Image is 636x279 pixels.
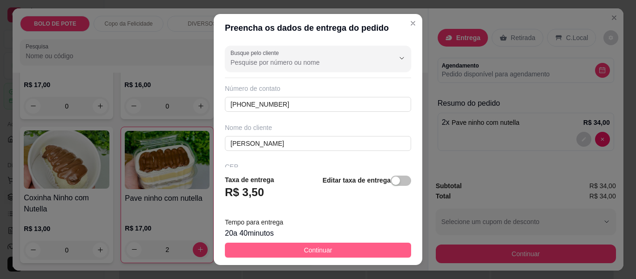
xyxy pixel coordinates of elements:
[406,16,420,31] button: Close
[225,136,411,151] input: Ex.: João da Silva
[225,123,411,132] div: Nome do cliente
[230,49,282,57] label: Busque pelo cliente
[225,84,411,93] div: Número de contato
[304,245,332,255] span: Continuar
[230,58,379,67] input: Busque pelo cliente
[225,228,411,239] div: 20 a 40 minutos
[225,97,411,112] input: Ex.: (11) 9 8888-9999
[225,218,283,226] span: Tempo para entrega
[225,243,411,258] button: Continuar
[225,185,264,200] h3: R$ 3,50
[323,177,391,184] strong: Editar taxa de entrega
[394,51,409,66] button: Show suggestions
[214,14,422,42] header: Preencha os dados de entrega do pedido
[225,162,411,171] div: CEP
[225,176,274,184] strong: Taxa de entrega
